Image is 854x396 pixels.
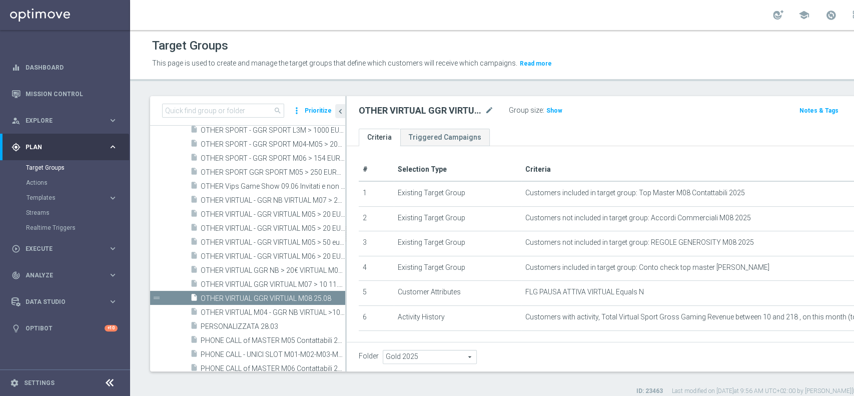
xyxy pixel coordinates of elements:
th: Selection Type [394,158,521,181]
span: FLG PAUSA ATTIVA VIRTUAL Equals N [525,288,644,296]
i: insert_drive_file [190,293,198,305]
i: settings [10,378,19,387]
button: + Add Selection [359,340,407,351]
td: Customer Attributes [394,281,521,306]
span: Customers included in target group: Top Master M08 Contattabili 2025 [525,189,745,197]
span: Plan [26,144,108,150]
div: Streams [26,205,129,220]
i: keyboard_arrow_right [108,270,118,280]
i: insert_drive_file [190,181,198,193]
button: Templates keyboard_arrow_right [26,194,118,202]
span: PHONE CALL - UNICI SLOT M01-M02-M03-M04 - INATTIVI M05 - CONTATTABILI E NON - OUTBOUND - (INVIARE... [201,350,345,359]
i: insert_drive_file [190,265,198,277]
span: OTHER SPORT GGR SPORT M05 &gt; 250 EURO - 06.06 [201,168,345,177]
i: play_circle_outline [12,244,21,253]
i: insert_drive_file [190,335,198,347]
i: chevron_left [336,107,345,116]
td: 4 [359,256,394,281]
span: This page is used to create and manage the target groups that define which customers will receive... [152,59,517,67]
span: OTHER VIRTUAL - GGR NB VIRTUAL M07 &gt; 20 EURO 16.07 [201,196,345,205]
td: 1 [359,181,394,206]
i: insert_drive_file [190,209,198,221]
div: Analyze [12,271,108,280]
td: Existing Target Group [394,206,521,231]
button: play_circle_outline Execute keyboard_arrow_right [11,245,118,253]
i: insert_drive_file [190,237,198,249]
span: Customers included in target group: Conto check top master [PERSON_NAME] [525,263,769,272]
div: Target Groups [26,160,129,175]
td: 6 [359,305,394,330]
h2: OTHER VIRTUAL GGR VIRTUAL M08 25.08 [359,105,483,117]
i: lightbulb [12,324,21,333]
div: gps_fixed Plan keyboard_arrow_right [11,143,118,151]
button: equalizer Dashboard [11,64,118,72]
a: Realtime Triggers [26,224,104,232]
div: Mission Control [12,81,118,107]
span: search [274,107,282,115]
button: Prioritize [303,104,333,118]
label: Group size [509,106,543,115]
span: PERSONALIZZATA 28.03 [201,322,345,331]
span: Execute [26,246,108,252]
i: insert_drive_file [190,195,198,207]
span: Analyze [26,272,108,278]
td: Activity History [394,305,521,330]
span: OTHER VIRTUAL M04 - GGR NB VIRTUAL &gt;10EURO (ESCLUDERE TOP 1000 GGRNB M04) 30.04 [201,308,345,317]
span: Show [546,107,562,114]
span: Customers not included in target group: REGOLE GENEROSITY M08 2025 [525,238,754,247]
i: keyboard_arrow_right [108,193,118,203]
button: person_search Explore keyboard_arrow_right [11,117,118,125]
span: Data Studio [26,299,108,305]
span: PHONE CALL of MASTER M06 Contattabili 2025 [201,364,345,373]
i: more_vert [292,104,302,118]
input: Quick find group or folder [162,104,284,118]
div: Execute [12,244,108,253]
button: Data Studio keyboard_arrow_right [11,298,118,306]
span: OTHER SPORT - GGR SPORT M04-M05 &gt; 200 EURO - INATTIVI SPORT M06 19.06 [201,140,345,149]
div: Optibot [12,315,118,341]
a: Mission Control [26,81,118,107]
button: Mission Control [11,90,118,98]
span: Templates [27,195,98,201]
div: Realtime Triggers [26,220,129,235]
button: chevron_left [335,104,345,118]
div: +10 [105,325,118,331]
i: track_changes [12,271,21,280]
span: OTHER VIRTUAL - GGR VIRTUAL M05 &gt; 20 EURO (pagamento 3 giugno) - 28.05 [201,224,345,233]
i: insert_drive_file [190,223,198,235]
i: insert_drive_file [190,153,198,165]
i: keyboard_arrow_right [108,142,118,152]
span: Criteria [525,165,551,173]
button: Notes & Tags [798,105,839,116]
i: insert_drive_file [190,307,198,319]
div: Templates [26,190,129,205]
div: Dashboard [12,54,118,81]
i: person_search [12,116,21,125]
i: equalizer [12,63,21,72]
i: insert_drive_file [190,167,198,179]
div: Plan [12,143,108,152]
div: track_changes Analyze keyboard_arrow_right [11,271,118,279]
a: Actions [26,179,104,187]
a: Streams [26,209,104,217]
i: insert_drive_file [190,125,198,137]
td: 2 [359,206,394,231]
span: PHONE CALL of MASTER M05 Contattabili 2025 [201,336,345,345]
span: OTHER VIRTUAL - GGR VIRTUAL M06 &gt; 20 EURO 03.07 [201,252,345,261]
i: insert_drive_file [190,349,198,361]
div: Data Studio [12,297,108,306]
div: Actions [26,175,129,190]
span: school [798,10,809,21]
i: insert_drive_file [190,279,198,291]
i: insert_drive_file [190,321,198,333]
a: Optibot [26,315,105,341]
a: Dashboard [26,54,118,81]
button: lightbulb Optibot +10 [11,324,118,332]
span: Customers not included in target group: Accordi Commerciali M08 2025 [525,214,751,222]
span: OTHER SPORT - GGR SPORT L3M &gt; 1000 EURO - INATTIVI SPORT M06 13.06 [201,126,345,135]
i: mode_edit [485,105,494,117]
